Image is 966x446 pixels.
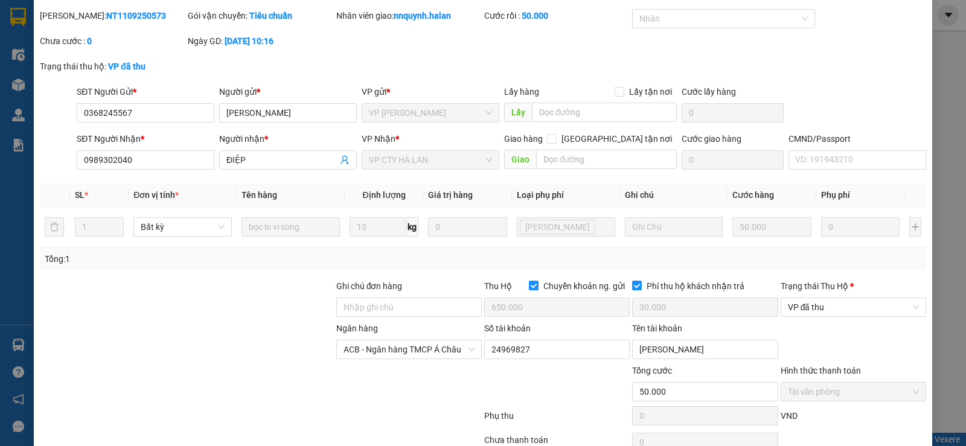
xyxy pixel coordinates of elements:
[344,340,475,358] span: ACB - Ngân hàng TMCP Á Châu
[520,220,595,234] span: Lưu kho
[40,34,185,48] div: Chưa cước :
[336,9,482,22] div: Nhân viên giao:
[406,217,418,237] span: kg
[40,60,223,73] div: Trạng thái thu hộ:
[77,132,214,145] div: SĐT Người Nhận
[788,298,919,316] span: VP đã thu
[241,190,277,200] span: Tên hàng
[336,298,482,317] input: Ghi chú đơn hàng
[682,87,736,97] label: Cước lấy hàng
[188,34,333,48] div: Ngày GD:
[484,323,531,333] label: Số tài khoản
[428,217,507,237] input: 0
[428,190,473,200] span: Giá trị hàng
[504,103,532,122] span: Lấy
[188,9,333,22] div: Gói vận chuyển:
[788,132,926,145] div: CMND/Passport
[219,85,357,98] div: Người gửi
[77,85,214,98] div: SĐT Người Gửi
[504,87,539,97] span: Lấy hàng
[87,36,92,46] b: 0
[525,220,590,234] span: [PERSON_NAME]
[484,281,512,291] span: Thu Hộ
[732,217,811,237] input: 0
[394,11,451,21] b: nnquynh.halan
[781,366,861,375] label: Hình thức thanh toán
[909,217,921,237] button: plus
[632,323,682,333] label: Tên tài khoản
[336,281,403,291] label: Ghi chú đơn hàng
[484,9,630,22] div: Cước rồi :
[642,279,749,293] span: Phí thu hộ khách nhận trả
[141,218,225,236] span: Bất kỳ
[788,383,919,401] span: Tại văn phòng
[781,279,926,293] div: Trạng thái Thu Hộ
[625,217,723,237] input: Ghi Chú
[557,132,677,145] span: [GEOGRAPHIC_DATA] tận nơi
[340,155,350,165] span: user-add
[512,183,620,207] th: Loại phụ phí
[369,151,492,169] span: VP CTY HÀ LAN
[336,323,378,333] label: Ngân hàng
[369,104,492,122] span: VP Nguyễn Trãi
[106,11,166,21] b: NT1109250573
[536,150,677,169] input: Dọc đường
[483,409,631,430] div: Phụ thu
[504,134,543,144] span: Giao hàng
[241,217,340,237] input: VD: Bàn, Ghế
[624,85,677,98] span: Lấy tận nơi
[45,217,64,237] button: delete
[632,340,778,359] input: Tên tài khoản
[363,190,406,200] span: Định lượng
[40,9,185,22] div: [PERSON_NAME]:
[45,252,374,266] div: Tổng: 1
[732,190,774,200] span: Cước hàng
[108,62,146,71] b: VP đã thu
[682,150,784,170] input: Cước giao hàng
[781,411,798,421] span: VND
[821,190,850,200] span: Phụ phí
[219,132,357,145] div: Người nhận
[225,36,273,46] b: [DATE] 10:16
[133,190,179,200] span: Đơn vị tính
[249,11,292,21] b: Tiêu chuẩn
[620,183,728,207] th: Ghi chú
[532,103,677,122] input: Dọc đường
[484,340,630,359] input: Số tài khoản
[682,103,784,123] input: Cước lấy hàng
[504,150,536,169] span: Giao
[75,190,85,200] span: SL
[522,11,548,21] b: 50.000
[539,279,630,293] span: Chuyển khoản ng. gửi
[682,134,741,144] label: Cước giao hàng
[362,85,499,98] div: VP gửi
[362,134,395,144] span: VP Nhận
[632,366,672,375] span: Tổng cước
